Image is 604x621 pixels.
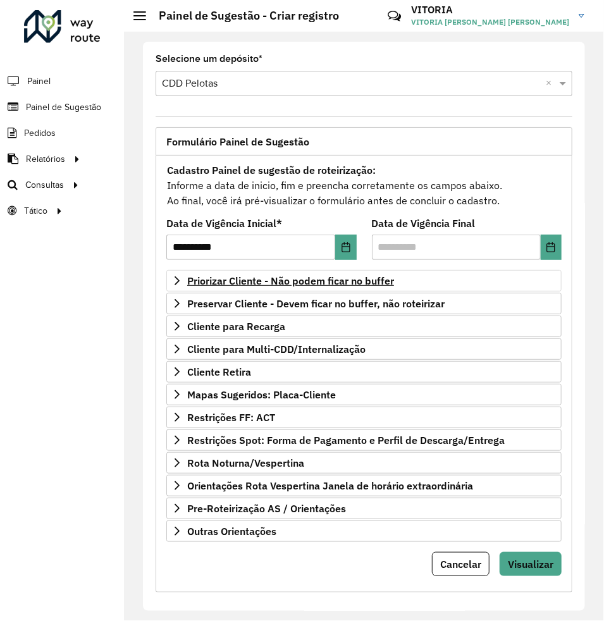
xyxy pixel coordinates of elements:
h3: VITORIA [411,4,569,16]
span: Tático [24,204,47,218]
a: Orientações Rota Vespertina Janela de horário extraordinária [166,475,562,496]
button: Choose Date [541,235,562,260]
button: Cancelar [432,552,490,576]
span: VITORIA [PERSON_NAME] [PERSON_NAME] [411,16,569,28]
span: Cliente para Multi-CDD/Internalização [187,344,366,354]
label: Data de Vigência Final [372,216,476,231]
a: Preservar Cliente - Devem ficar no buffer, não roteirizar [166,293,562,314]
span: Cancelar [440,558,481,570]
a: Outras Orientações [166,520,562,542]
span: Painel de Sugestão [26,101,101,114]
span: Mapas Sugeridos: Placa-Cliente [187,390,336,400]
a: Cliente para Recarga [166,316,562,337]
h2: Painel de Sugestão - Criar registro [146,9,339,23]
div: Informe a data de inicio, fim e preencha corretamente os campos abaixo. Ao final, você irá pré-vi... [166,162,562,209]
strong: Cadastro Painel de sugestão de roteirização: [167,164,376,176]
span: Relatórios [26,152,65,166]
a: Priorizar Cliente - Não podem ficar no buffer [166,270,562,292]
span: Consultas [25,178,64,192]
a: Restrições Spot: Forma de Pagamento e Perfil de Descarga/Entrega [166,429,562,451]
span: Priorizar Cliente - Não podem ficar no buffer [187,276,394,286]
a: Cliente para Multi-CDD/Internalização [166,338,562,360]
span: Restrições FF: ACT [187,412,275,422]
span: Outras Orientações [187,526,276,536]
button: Choose Date [335,235,356,260]
span: Cliente para Recarga [187,321,285,331]
span: Restrições Spot: Forma de Pagamento e Perfil de Descarga/Entrega [187,435,505,445]
span: Rota Noturna/Vespertina [187,458,304,468]
a: Restrições FF: ACT [166,407,562,428]
span: Visualizar [508,558,553,570]
label: Selecione um depósito [156,51,262,66]
span: Preservar Cliente - Devem ficar no buffer, não roteirizar [187,298,445,309]
span: Cliente Retira [187,367,251,377]
a: Pre-Roteirização AS / Orientações [166,498,562,519]
a: Mapas Sugeridos: Placa-Cliente [166,384,562,405]
label: Data de Vigência Inicial [166,216,282,231]
a: Cliente Retira [166,361,562,383]
span: Pedidos [24,126,56,140]
span: Pre-Roteirização AS / Orientações [187,503,346,513]
a: Rota Noturna/Vespertina [166,452,562,474]
button: Visualizar [500,552,562,576]
a: Contato Rápido [381,3,408,30]
span: Painel [27,75,51,88]
span: Orientações Rota Vespertina Janela de horário extraordinária [187,481,473,491]
span: Formulário Painel de Sugestão [166,137,309,147]
span: Clear all [546,76,557,91]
